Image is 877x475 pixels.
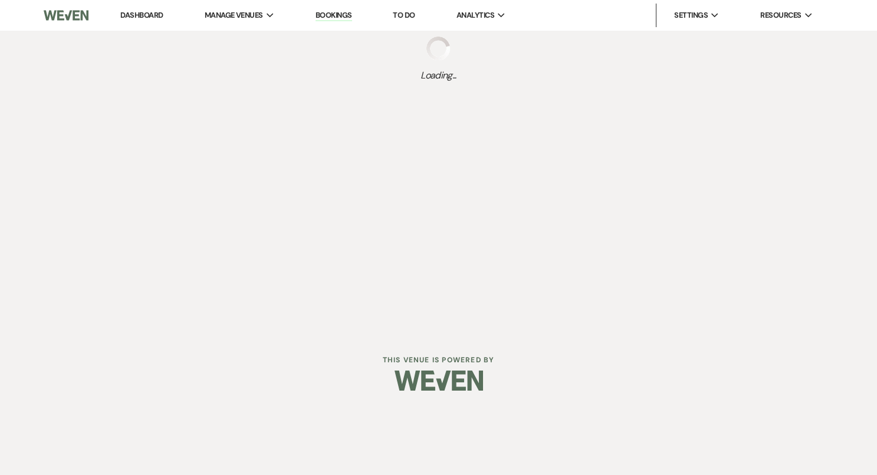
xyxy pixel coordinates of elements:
a: To Do [393,10,415,20]
a: Dashboard [120,10,163,20]
img: Weven Logo [44,3,88,28]
span: Manage Venues [205,9,263,21]
a: Bookings [316,10,352,21]
span: Analytics [456,9,494,21]
span: Resources [760,9,801,21]
span: Loading... [421,68,456,83]
img: Weven Logo [395,360,483,401]
span: Settings [674,9,708,21]
img: loading spinner [426,37,450,60]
